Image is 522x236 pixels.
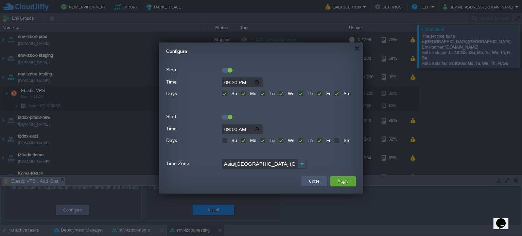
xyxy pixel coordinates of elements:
label: Tu [268,138,275,143]
label: Time Zone [166,159,221,168]
label: Stop [166,65,221,74]
label: Sa [342,138,349,143]
label: Time [166,124,221,133]
label: We [286,138,294,143]
label: Days [166,89,221,98]
label: Su [230,138,237,143]
label: Sa [342,91,349,96]
iframe: chat widget [493,209,515,229]
label: We [286,91,294,96]
label: Tu [268,91,275,96]
span: Configure [166,49,187,54]
label: Fr [325,91,330,96]
label: Time [166,77,221,87]
label: Mo [248,138,256,143]
label: Su [230,91,237,96]
button: Close [309,178,319,185]
label: Fr [325,138,330,143]
label: Days [166,136,221,145]
label: Th [306,91,313,96]
button: Apply [335,177,351,185]
label: Mo [248,91,256,96]
label: Start [166,112,221,121]
label: Th [306,138,313,143]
